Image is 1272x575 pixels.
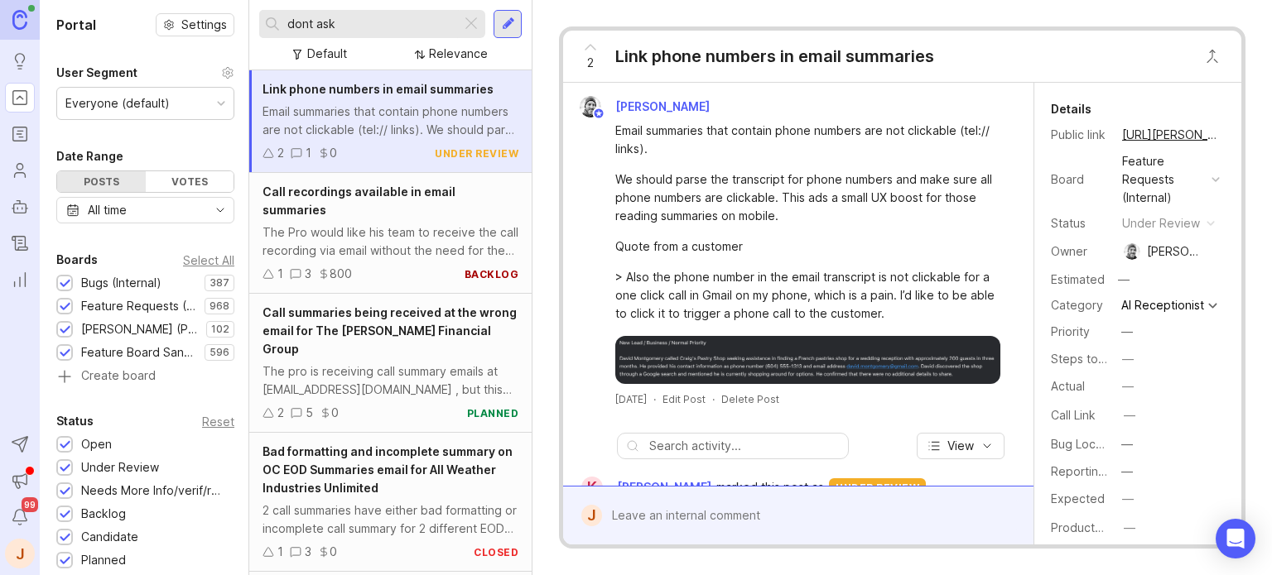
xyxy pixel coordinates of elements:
[5,156,35,185] a: Users
[56,250,98,270] div: Boards
[305,265,311,283] div: 3
[183,256,234,265] div: Select All
[653,392,656,406] div: ·
[263,362,518,399] div: The pro is receiving call summary emails at [EMAIL_ADDRESS][DOMAIN_NAME] , but this email address...
[1051,437,1123,451] label: Bug Location
[210,299,229,313] p: 968
[330,265,352,283] div: 800
[5,119,35,149] a: Roadmaps
[1147,242,1205,261] div: [PERSON_NAME]
[1216,519,1255,558] div: Open Intercom Messenger
[1119,517,1140,539] button: ProductboardID
[1122,350,1134,368] div: —
[1051,324,1090,338] label: Priority
[57,171,146,192] div: Posts
[615,237,1000,256] div: Quote from a customer
[467,406,519,420] div: planned
[5,466,35,496] button: Announcements
[81,482,226,500] div: Needs More Info/verif/repro
[1113,269,1135,290] div: —
[617,478,711,496] span: [PERSON_NAME]
[1051,274,1105,285] div: Estimated
[1051,242,1109,261] div: Owner
[1124,519,1135,537] div: —
[1122,377,1134,395] div: —
[202,417,234,426] div: Reset
[1121,435,1133,453] div: —
[1051,126,1109,144] div: Public link
[593,108,605,120] img: member badge
[81,320,198,338] div: [PERSON_NAME] (Public)
[1051,464,1139,478] label: Reporting Team
[263,223,518,260] div: The Pro would like his team to receive the call recording via email without the need for them to ...
[81,435,112,453] div: Open
[56,146,123,166] div: Date Range
[1121,299,1204,311] div: AI Receptionist
[22,497,38,512] span: 99
[5,539,35,568] button: J
[429,45,488,63] div: Relevance
[5,192,35,222] a: Autopilot
[81,297,196,315] div: Feature Requests (Internal)
[263,305,517,356] span: Call summaries being received at the wrong email for The [PERSON_NAME] Financial Group
[249,294,532,433] a: Call summaries being received at the wrong email for The [PERSON_NAME] Financial GroupThe pro is ...
[81,274,161,292] div: Bugs (Internal)
[587,54,594,72] span: 2
[5,265,35,295] a: Reporting
[615,393,647,405] time: [DATE]
[716,478,824,496] span: marked this post as
[570,96,723,117] a: Craig Dennis[PERSON_NAME]
[721,392,779,406] div: Delete Post
[5,429,35,459] button: Send to Autopilot
[1051,99,1091,119] div: Details
[1119,405,1140,426] button: Call Link
[465,267,519,281] div: backlog
[1122,214,1200,232] div: under review
[1051,352,1164,366] label: Steps to Reproduce
[56,370,234,385] a: Create board
[615,122,1000,158] div: Email summaries that contain phone numbers are not clickable (tel:// links).
[615,268,1000,323] div: > Also the phone number in the email transcript is not clickable for a one click call in Gmail on...
[1051,408,1096,422] label: Call Link
[81,458,159,477] div: Under Review
[1117,124,1225,146] a: [URL][PERSON_NAME]
[306,404,313,422] div: 5
[1122,152,1205,207] div: Feature Requests (Internal)
[210,276,229,290] p: 387
[156,13,234,36] button: Settings
[474,545,518,559] div: closed
[307,45,347,63] div: Default
[917,433,1005,459] button: View
[1124,243,1140,260] img: Craig Dennis
[81,505,126,523] div: Backlog
[81,528,138,546] div: Candidate
[81,343,196,362] div: Feature Board Sandbox [DATE]
[829,478,926,497] div: under review
[277,543,283,561] div: 1
[5,83,35,113] a: Portal
[81,551,126,569] div: Planned
[277,144,284,162] div: 2
[581,477,603,498] div: K
[1117,376,1139,397] button: Actual
[330,144,337,162] div: 0
[581,505,602,526] div: J
[5,502,35,532] button: Notifications
[1117,488,1139,510] button: Expected
[662,392,706,406] div: Edit Post
[181,17,227,33] span: Settings
[210,346,229,359] p: 596
[211,323,229,336] p: 102
[263,444,513,495] span: Bad formatting and incomplete summary on OC EOD Summaries email for All Weather Industries Unlimited
[287,15,455,33] input: Search...
[1121,462,1133,481] div: —
[146,171,234,192] div: Votes
[249,433,532,572] a: Bad formatting and incomplete summary on OC EOD Summaries email for All Weather Industries Unlimi...
[305,543,311,561] div: 3
[12,10,27,29] img: Canny Home
[263,82,494,96] span: Link phone numbers in email summaries
[207,204,234,217] svg: toggle icon
[1051,491,1105,506] label: Expected
[56,63,137,83] div: User Segment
